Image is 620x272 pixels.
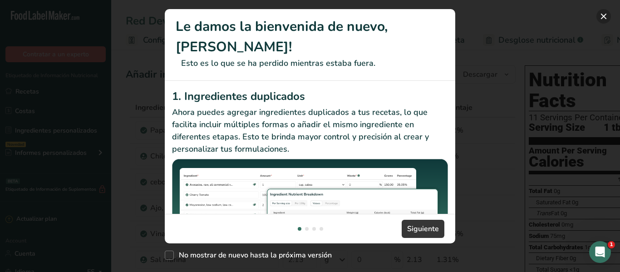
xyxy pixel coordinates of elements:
[172,88,448,104] h2: 1. Ingredientes duplicados
[174,251,332,260] span: No mostrar de nuevo hasta la próxima versión
[172,159,448,262] img: Ingredientes duplicados
[176,16,444,57] h1: Le damos la bienvenida de nuevo, [PERSON_NAME]!
[172,106,448,155] p: Ahora puedes agregar ingredientes duplicados a tus recetas, lo que facilita incluir múltiples for...
[176,57,444,69] p: Esto es lo que se ha perdido mientras estaba fuera.
[589,241,611,263] iframe: Intercom live chat
[402,220,444,238] button: Siguiente
[407,223,439,234] span: Siguiente
[608,241,615,248] span: 1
